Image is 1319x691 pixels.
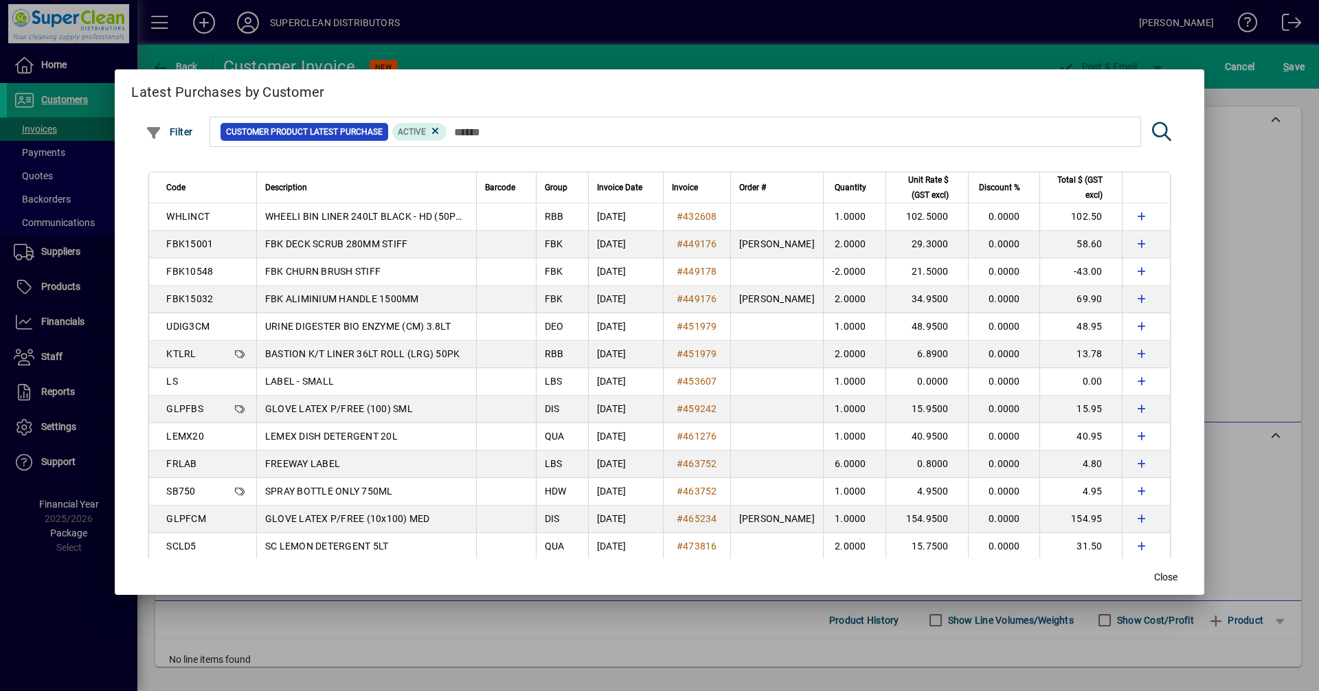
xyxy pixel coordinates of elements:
[545,486,567,497] span: HDW
[672,511,722,526] a: #465234
[886,313,968,341] td: 48.9500
[677,376,683,387] span: #
[968,368,1039,396] td: 0.0000
[485,180,528,195] div: Barcode
[894,172,961,203] div: Unit Rate $ (GST excl)
[1039,478,1122,506] td: 4.95
[968,203,1039,231] td: 0.0000
[823,313,886,341] td: 1.0000
[545,293,563,304] span: FBK
[265,486,393,497] span: SPRAY BOTTLE ONLY 750ML
[968,478,1039,506] td: 0.0000
[683,403,717,414] span: 459242
[677,348,683,359] span: #
[265,321,451,332] span: URINE DIGESTER BIO ENZYME (CM) 3.8LT
[683,238,717,249] span: 449176
[115,69,1204,109] h2: Latest Purchases by Customer
[265,403,413,414] span: GLOVE LATEX P/FREE (100) SML
[588,203,663,231] td: [DATE]
[677,458,683,469] span: #
[166,211,210,222] span: WHLINCT
[485,180,515,195] span: Barcode
[265,238,408,249] span: FBK DECK SCRUB 280MM STIFF
[672,401,722,416] a: #459242
[1039,423,1122,451] td: 40.95
[677,266,683,277] span: #
[823,203,886,231] td: 1.0000
[146,126,193,137] span: Filter
[672,346,722,361] a: #451979
[739,180,766,195] span: Order #
[166,180,185,195] span: Code
[166,431,204,442] span: LEMX20
[886,451,968,478] td: 0.8000
[886,506,968,533] td: 154.9500
[588,506,663,533] td: [DATE]
[166,321,210,332] span: UDIG3CM
[677,321,683,332] span: #
[588,396,663,423] td: [DATE]
[1039,341,1122,368] td: 13.78
[886,231,968,258] td: 29.3000
[588,368,663,396] td: [DATE]
[672,319,722,334] a: #451979
[545,266,563,277] span: FBK
[886,258,968,286] td: 21.5000
[886,286,968,313] td: 34.9500
[166,486,195,497] span: SB750
[545,513,560,524] span: DIS
[683,458,717,469] span: 463752
[1039,286,1122,313] td: 69.90
[677,486,683,497] span: #
[588,478,663,506] td: [DATE]
[886,396,968,423] td: 15.9500
[545,541,565,552] span: QUA
[886,423,968,451] td: 40.9500
[166,180,248,195] div: Code
[588,423,663,451] td: [DATE]
[597,180,642,195] span: Invoice Date
[597,180,655,195] div: Invoice Date
[823,368,886,396] td: 1.0000
[677,541,683,552] span: #
[166,458,196,469] span: FRLAB
[398,127,426,137] span: Active
[392,123,447,141] mat-chip: Product Activation Status: Active
[672,374,722,389] a: #453607
[835,180,866,195] span: Quantity
[672,484,722,499] a: #463752
[1039,533,1122,560] td: 31.50
[968,231,1039,258] td: 0.0000
[672,209,722,224] a: #432608
[823,423,886,451] td: 1.0000
[545,458,563,469] span: LBS
[1039,313,1122,341] td: 48.95
[823,451,886,478] td: 6.0000
[142,120,196,144] button: Filter
[166,541,196,552] span: SCLD5
[823,231,886,258] td: 2.0000
[265,211,479,222] span: WHEELI BIN LINER 240LT BLACK - HD (50PK x3)
[226,125,383,139] span: Customer Product Latest Purchase
[1144,565,1188,589] button: Close
[545,348,564,359] span: RBB
[1039,368,1122,396] td: 0.00
[968,258,1039,286] td: 0.0000
[739,180,815,195] div: Order #
[968,341,1039,368] td: 0.0000
[265,293,419,304] span: FBK ALIMINIUM HANDLE 1500MM
[588,533,663,560] td: [DATE]
[677,238,683,249] span: #
[683,348,717,359] span: 451979
[1039,203,1122,231] td: 102.50
[265,376,334,387] span: LABEL - SMALL
[677,403,683,414] span: #
[588,313,663,341] td: [DATE]
[672,456,722,471] a: #463752
[545,180,567,195] span: Group
[823,478,886,506] td: 1.0000
[265,180,307,195] span: Description
[1048,172,1115,203] div: Total $ (GST excl)
[545,321,564,332] span: DEO
[545,238,563,249] span: FBK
